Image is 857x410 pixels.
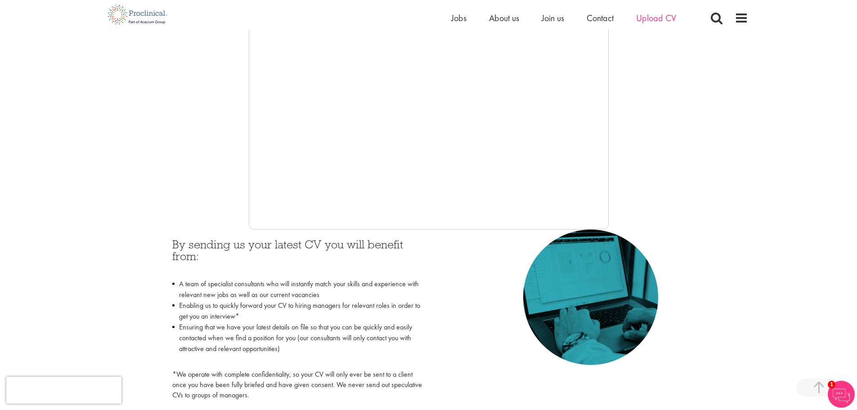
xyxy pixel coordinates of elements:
a: About us [489,12,519,24]
a: Jobs [451,12,467,24]
a: Contact [587,12,614,24]
li: Ensuring that we have your latest details on file so that you can be quickly and easily contacted... [172,322,422,365]
li: Enabling us to quickly forward your CV to hiring managers for relevant roles in order to get you ... [172,300,422,322]
span: 1 [828,381,835,388]
iframe: reCAPTCHA [6,377,121,404]
img: Chatbot [828,381,855,408]
a: Upload CV [636,12,676,24]
p: *We operate with complete confidentiality, so your CV will only ever be sent to a client once you... [172,369,422,401]
li: A team of specialist consultants who will instantly match your skills and experience with relevan... [172,279,422,300]
h3: By sending us your latest CV you will benefit from: [172,239,422,274]
a: Join us [542,12,564,24]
